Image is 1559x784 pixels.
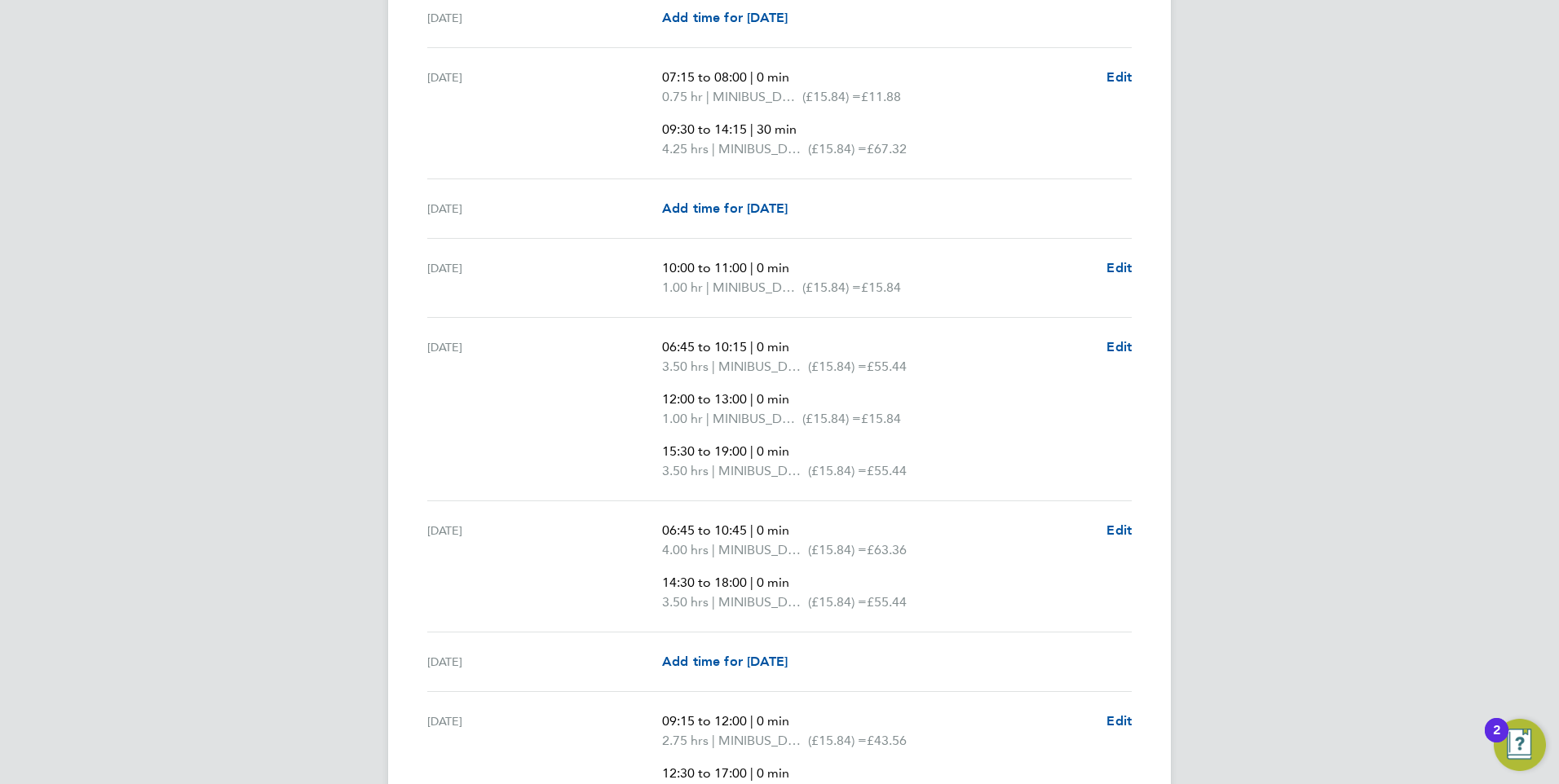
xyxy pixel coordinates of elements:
span: 15:30 to 19:00 [662,443,747,459]
span: 09:15 to 12:00 [662,713,747,729]
span: | [750,522,753,538]
a: Add time for [DATE] [662,8,788,28]
span: | [750,121,753,137]
span: (£15.84) = [808,463,867,478]
span: 3.50 hrs [662,594,709,610]
span: 0 min [757,391,789,407]
span: | [712,733,715,748]
a: Add time for [DATE] [662,652,788,672]
span: 3.50 hrs [662,463,709,478]
span: | [750,765,753,781]
a: Edit [1106,521,1132,540]
a: Edit [1106,337,1132,357]
span: | [706,280,709,295]
span: 2.75 hrs [662,733,709,748]
span: Add time for [DATE] [662,654,788,669]
span: Edit [1106,69,1132,85]
span: (£15.84) = [802,89,861,104]
span: (£15.84) = [808,594,867,610]
span: 0 min [757,522,789,538]
span: 1.00 hr [662,411,703,426]
div: [DATE] [427,68,662,159]
span: 4.25 hrs [662,141,709,156]
span: 4.00 hrs [662,542,709,557]
span: Edit [1106,713,1132,729]
span: (£15.84) = [808,141,867,156]
span: | [712,141,715,156]
a: Edit [1106,68,1132,87]
span: Edit [1106,339,1132,355]
span: £55.44 [867,463,907,478]
span: | [750,713,753,729]
a: Add time for [DATE] [662,199,788,218]
span: MINIBUS_DRIVER_ENHANCED [718,461,808,481]
span: £63.36 [867,542,907,557]
span: 30 min [757,121,797,137]
div: [DATE] [427,337,662,481]
span: £11.88 [861,89,901,104]
span: (£15.84) = [808,359,867,374]
span: | [712,594,715,610]
span: £15.84 [861,411,901,426]
span: 0.75 hr [662,89,703,104]
span: 0 min [757,260,789,275]
a: Edit [1106,711,1132,731]
span: 0 min [757,69,789,85]
div: [DATE] [427,652,662,672]
span: (£15.84) = [802,280,861,295]
span: 3.50 hrs [662,359,709,374]
span: 0 min [757,765,789,781]
a: Edit [1106,258,1132,278]
span: 12:30 to 17:00 [662,765,747,781]
span: | [706,89,709,104]
span: 10:00 to 11:00 [662,260,747,275]
span: 12:00 to 13:00 [662,391,747,407]
span: | [712,359,715,374]
span: MINIBUS_DRIVER_ENHANCED [718,731,808,751]
span: £15.84 [861,280,901,295]
span: 06:45 to 10:15 [662,339,747,355]
span: MINIBUS_DRIVER_ENHANCED [718,357,808,377]
span: | [750,575,753,590]
span: | [706,411,709,426]
span: Edit [1106,522,1132,538]
span: | [750,391,753,407]
div: 2 [1493,730,1500,751]
span: MINIBUS_DRIVER_ENHANCED [713,409,802,429]
span: 14:30 to 18:00 [662,575,747,590]
span: Add time for [DATE] [662,200,788,216]
span: (£15.84) = [808,542,867,557]
div: [DATE] [427,521,662,612]
span: 06:45 to 10:45 [662,522,747,538]
span: 09:30 to 14:15 [662,121,747,137]
span: | [712,463,715,478]
div: [DATE] [427,8,662,28]
span: Edit [1106,260,1132,275]
span: MINIBUS_DRIVER_ENHANCED [718,592,808,612]
span: 0 min [757,575,789,590]
span: 0 min [757,443,789,459]
span: £55.44 [867,594,907,610]
span: 1.00 hr [662,280,703,295]
span: | [750,260,753,275]
span: £55.44 [867,359,907,374]
span: 07:15 to 08:00 [662,69,747,85]
div: [DATE] [427,199,662,218]
span: | [750,443,753,459]
span: | [750,339,753,355]
span: | [750,69,753,85]
span: (£15.84) = [802,411,861,426]
span: MINIBUS_DRIVER_ENHANCED [713,87,802,107]
span: MINIBUS_DRIVER_ENHANCED [718,540,808,560]
span: MINIBUS_DRIVER_ENHANCED [713,278,802,297]
span: | [712,542,715,557]
span: 0 min [757,339,789,355]
span: MINIBUS_DRIVER_ENHANCED [718,139,808,159]
div: [DATE] [427,258,662,297]
span: Add time for [DATE] [662,10,788,25]
span: £43.56 [867,733,907,748]
span: 0 min [757,713,789,729]
span: (£15.84) = [808,733,867,748]
span: £67.32 [867,141,907,156]
button: Open Resource Center, 2 new notifications [1494,719,1546,771]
